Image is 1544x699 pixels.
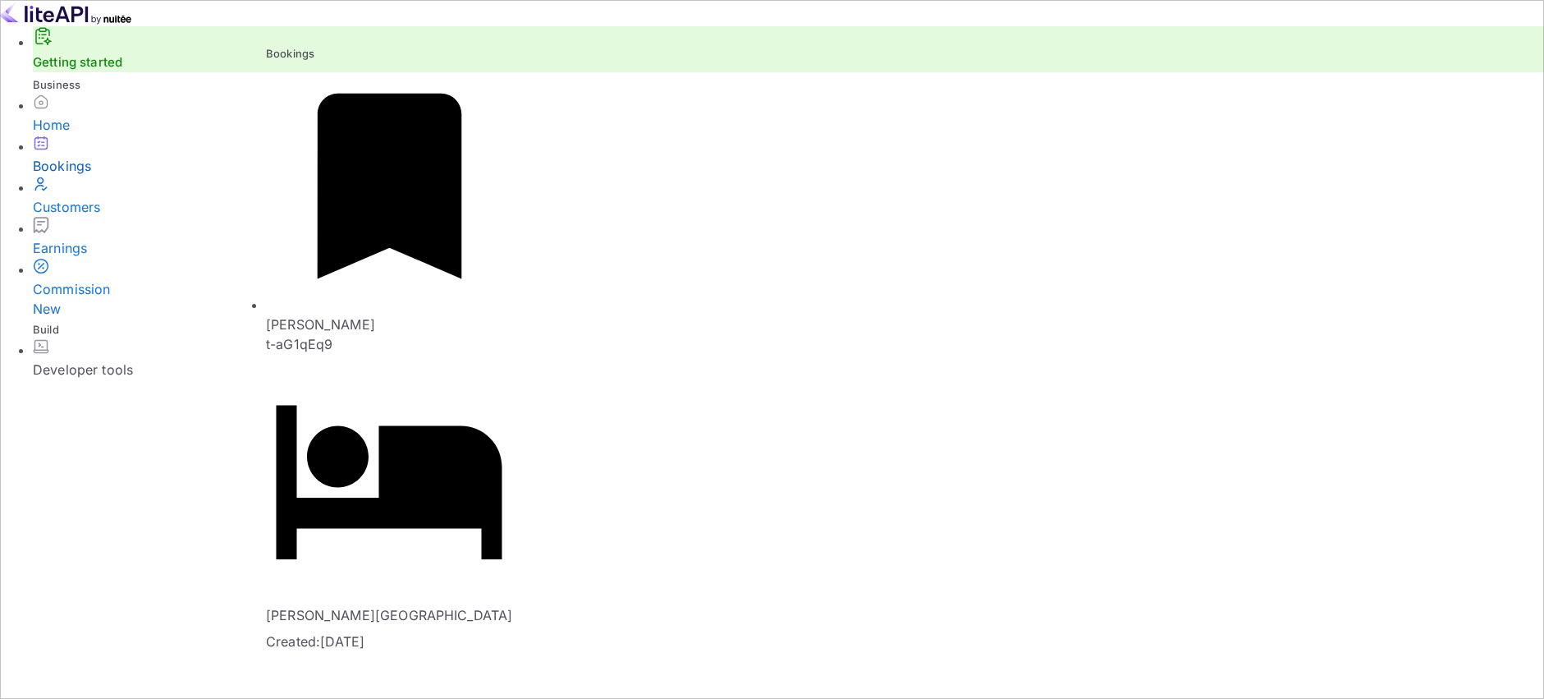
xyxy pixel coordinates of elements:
[266,47,314,60] span: Bookings
[33,258,1544,319] a: CommissionNew
[33,156,1544,176] div: Bookings
[33,135,1544,176] a: Bookings
[33,217,1544,258] a: Earnings
[33,176,1544,217] a: Customers
[33,323,59,336] span: Build
[33,115,1544,135] div: Home
[33,54,122,70] a: Getting started
[266,336,332,352] span: t-aG1qEq9
[266,632,513,651] p: Created: [DATE]
[33,299,1544,319] div: New
[33,78,80,91] span: Business
[33,238,1544,258] div: Earnings
[33,26,1544,72] div: Getting started
[33,197,1544,217] div: Customers
[33,94,1544,135] a: Home
[266,354,513,626] p: [PERSON_NAME][GEOGRAPHIC_DATA]
[33,360,1544,379] div: Developer tools
[266,315,513,334] p: [PERSON_NAME]
[33,279,1544,319] div: Commission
